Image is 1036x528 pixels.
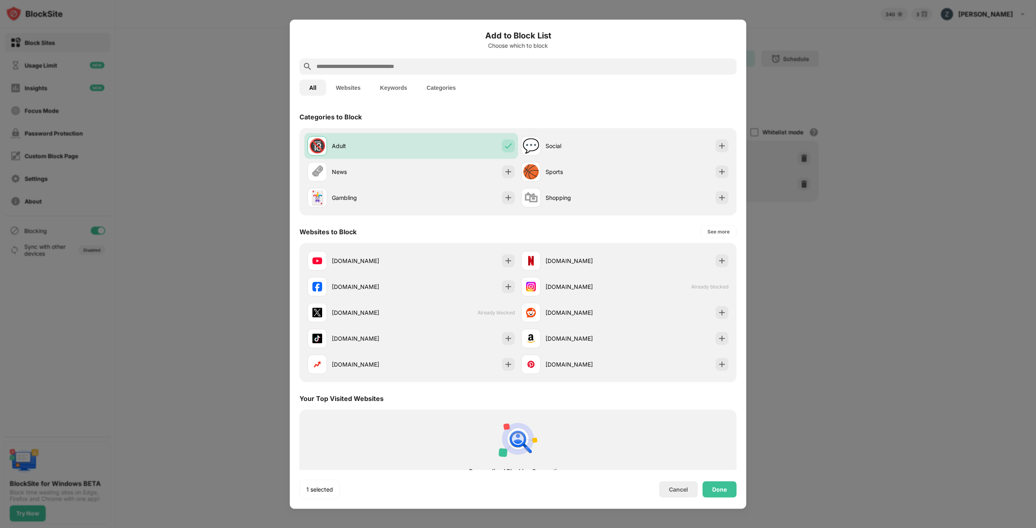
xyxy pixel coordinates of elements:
[332,142,411,150] div: Adult
[707,227,730,235] div: See more
[524,189,538,206] div: 🛍
[669,486,688,493] div: Cancel
[303,61,312,71] img: search.svg
[314,468,722,474] div: Personalized Blocking Suggestions
[526,282,536,291] img: favicons
[332,257,411,265] div: [DOMAIN_NAME]
[499,419,537,458] img: personal-suggestions.svg
[546,334,625,343] div: [DOMAIN_NAME]
[310,163,324,180] div: 🗞
[309,138,326,154] div: 🔞
[332,168,411,176] div: News
[299,29,737,41] h6: Add to Block List
[522,163,539,180] div: 🏀
[312,359,322,369] img: favicons
[417,79,465,95] button: Categories
[546,308,625,317] div: [DOMAIN_NAME]
[299,112,362,121] div: Categories to Block
[526,307,536,317] img: favicons
[312,307,322,317] img: favicons
[299,42,737,49] div: Choose which to block
[712,486,727,492] div: Done
[370,79,417,95] button: Keywords
[312,282,322,291] img: favicons
[312,256,322,265] img: favicons
[332,282,411,291] div: [DOMAIN_NAME]
[299,79,326,95] button: All
[546,142,625,150] div: Social
[332,360,411,369] div: [DOMAIN_NAME]
[312,333,322,343] img: favicons
[546,193,625,202] div: Shopping
[526,333,536,343] img: favicons
[326,79,370,95] button: Websites
[309,189,326,206] div: 🃏
[332,334,411,343] div: [DOMAIN_NAME]
[546,257,625,265] div: [DOMAIN_NAME]
[526,359,536,369] img: favicons
[299,227,357,235] div: Websites to Block
[546,282,625,291] div: [DOMAIN_NAME]
[478,310,515,316] span: Already blocked
[332,308,411,317] div: [DOMAIN_NAME]
[332,193,411,202] div: Gambling
[546,168,625,176] div: Sports
[691,284,728,290] span: Already blocked
[306,485,333,493] div: 1 selected
[526,256,536,265] img: favicons
[546,360,625,369] div: [DOMAIN_NAME]
[299,394,384,402] div: Your Top Visited Websites
[522,138,539,154] div: 💬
